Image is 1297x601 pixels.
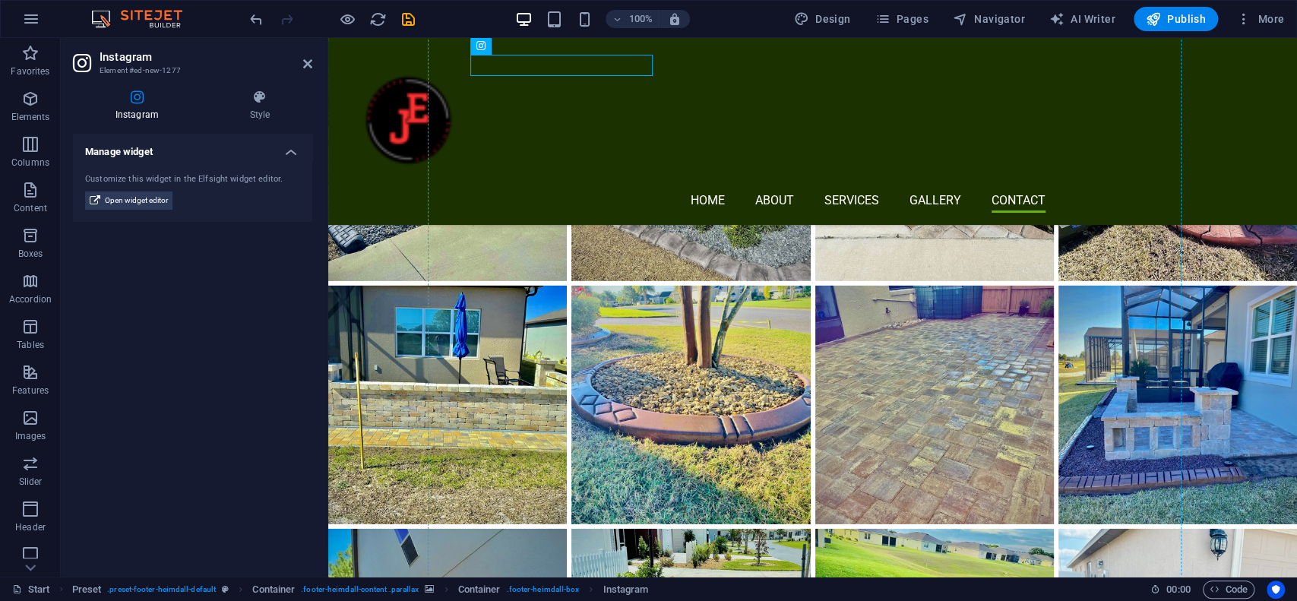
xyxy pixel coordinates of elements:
span: Pages [875,11,928,27]
button: Code [1203,580,1254,599]
span: Navigator [953,11,1025,27]
span: Design [794,11,851,27]
button: Publish [1134,7,1218,31]
span: Publish [1146,11,1206,27]
i: On resize automatically adjust zoom level to fit chosen device. [668,12,682,26]
p: Favorites [11,65,49,77]
span: Click to select. Double-click to edit [252,580,295,599]
div: Customize this widget in the Elfsight widget editor. [85,173,300,186]
button: Navigator [947,7,1031,31]
span: . footer-heimdall-box [506,580,579,599]
p: Boxes [18,248,43,260]
p: Accordion [9,293,52,305]
i: Reload page [369,11,387,28]
p: Content [14,202,47,214]
p: Slider [19,476,43,488]
button: save [399,10,417,28]
button: Pages [868,7,934,31]
span: Click to select. Double-click to edit [458,580,501,599]
p: Features [12,384,49,397]
i: Undo: Add element (Ctrl+Z) [248,11,265,28]
button: 100% [606,10,660,28]
button: Open widget editor [85,191,172,210]
p: Images [15,430,46,442]
button: AI Writer [1043,7,1121,31]
h2: Instagram [100,50,312,64]
p: Header [15,521,46,533]
span: 00 00 [1166,580,1190,599]
h3: Element #ed-new-1277 [100,64,282,77]
nav: breadcrumb [72,580,649,599]
i: This element contains a background [425,585,434,593]
p: Elements [11,111,50,123]
h4: Style [207,90,312,122]
span: More [1236,11,1284,27]
span: AI Writer [1049,11,1115,27]
h6: Session time [1150,580,1191,599]
p: Columns [11,157,49,169]
span: . preset-footer-heimdall-default [107,580,216,599]
h4: Instagram [73,90,207,122]
span: Click to select. Double-click to edit [603,580,648,599]
i: Save (Ctrl+S) [400,11,417,28]
a: Click to cancel selection. Double-click to open Pages [12,580,50,599]
span: Open widget editor [105,191,168,210]
button: undo [247,10,265,28]
p: Tables [17,339,44,351]
i: This element is a customizable preset [222,585,229,593]
button: Design [788,7,857,31]
span: : [1177,584,1179,595]
span: Code [1210,580,1248,599]
button: reload [369,10,387,28]
button: More [1230,7,1290,31]
h4: Manage widget [73,134,312,161]
span: Click to select. Double-click to edit [72,580,102,599]
button: Usercentrics [1267,580,1285,599]
h6: 100% [628,10,653,28]
img: Editor Logo [87,10,201,28]
span: . footer-heimdall-content .parallax [301,580,419,599]
div: Design (Ctrl+Alt+Y) [788,7,857,31]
